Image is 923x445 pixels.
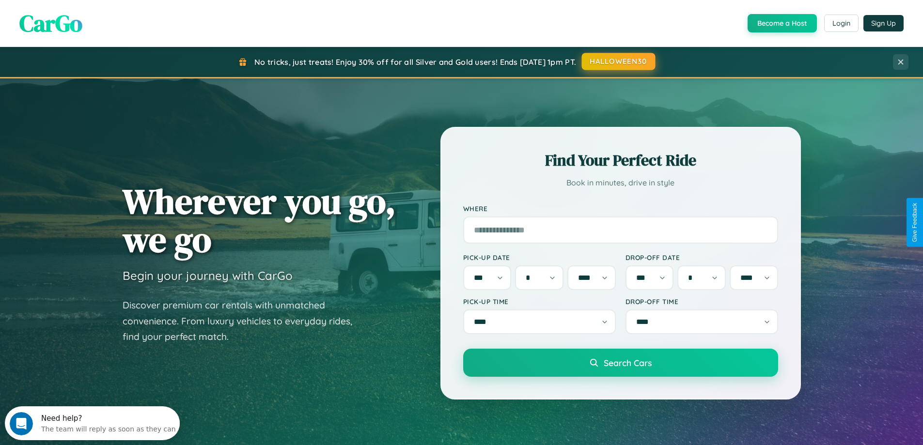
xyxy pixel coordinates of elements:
[463,150,778,171] h2: Find Your Perfect Ride
[463,349,778,377] button: Search Cars
[604,357,652,368] span: Search Cars
[36,16,171,26] div: The team will reply as soon as they can
[863,15,904,31] button: Sign Up
[123,268,293,283] h3: Begin your journey with CarGo
[123,182,396,259] h1: Wherever you go, we go
[626,297,778,306] label: Drop-off Time
[254,57,576,67] span: No tricks, just treats! Enjoy 30% off for all Silver and Gold users! Ends [DATE] 1pm PT.
[19,7,82,39] span: CarGo
[4,4,180,31] div: Open Intercom Messenger
[911,203,918,242] div: Give Feedback
[10,412,33,435] iframe: Intercom live chat
[626,253,778,261] label: Drop-off Date
[824,15,859,32] button: Login
[463,297,616,306] label: Pick-up Time
[463,176,778,190] p: Book in minutes, drive in style
[748,14,817,32] button: Become a Host
[463,253,616,261] label: Pick-up Date
[582,53,656,70] button: HALLOWEEN30
[5,406,180,440] iframe: Intercom live chat discovery launcher
[463,204,778,213] label: Where
[36,8,171,16] div: Need help?
[123,297,365,345] p: Discover premium car rentals with unmatched convenience. From luxury vehicles to everyday rides, ...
